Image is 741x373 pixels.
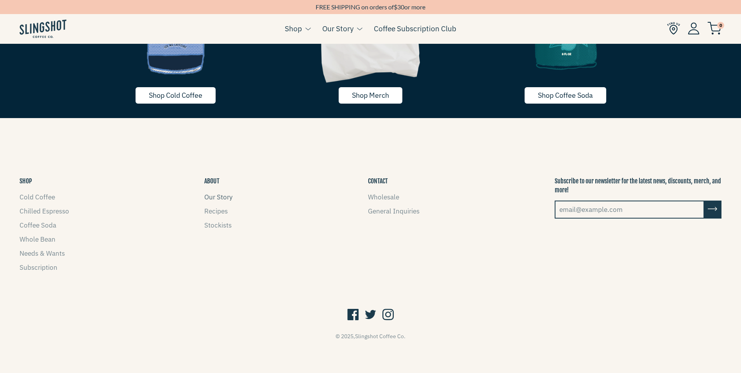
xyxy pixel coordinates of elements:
a: Shop Merch [338,86,403,104]
a: Cold Coffee [20,193,55,201]
a: Coffee Subscription Club [374,23,456,34]
a: Our Story [322,23,354,34]
a: Shop Cold Coffee [135,86,216,104]
a: Shop Coffee Soda [524,86,607,104]
a: Stockists [204,221,232,230]
a: Shop [285,23,302,34]
button: ABOUT [204,177,220,185]
a: Slingshot Coffee Co. [355,333,405,340]
span: Shop Cold Coffee [149,91,202,100]
span: $ [394,3,397,11]
a: Subscription [20,263,57,272]
img: Account [688,22,700,34]
a: Recipes [204,207,228,215]
a: General Inquiries [368,207,420,215]
p: Subscribe to our newsletter for the latest news, discounts, merch, and more! [555,177,721,194]
a: 0 [707,24,721,33]
input: email@example.com [555,201,704,219]
img: Find Us [667,22,680,35]
span: 0 [717,22,724,29]
span: Shop Coffee Soda [538,91,593,100]
a: Whole Bean [20,235,55,244]
span: © 2025, [336,333,405,340]
button: CONTACT [368,177,388,185]
a: Chilled Espresso [20,207,69,215]
a: Coffee Soda [20,221,56,230]
a: Needs & Wants [20,249,65,258]
span: Shop Merch [352,91,389,100]
span: 30 [397,3,404,11]
img: cart [707,22,721,35]
button: SHOP [20,177,32,185]
a: Our Story [204,193,232,201]
a: Wholesale [368,193,399,201]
